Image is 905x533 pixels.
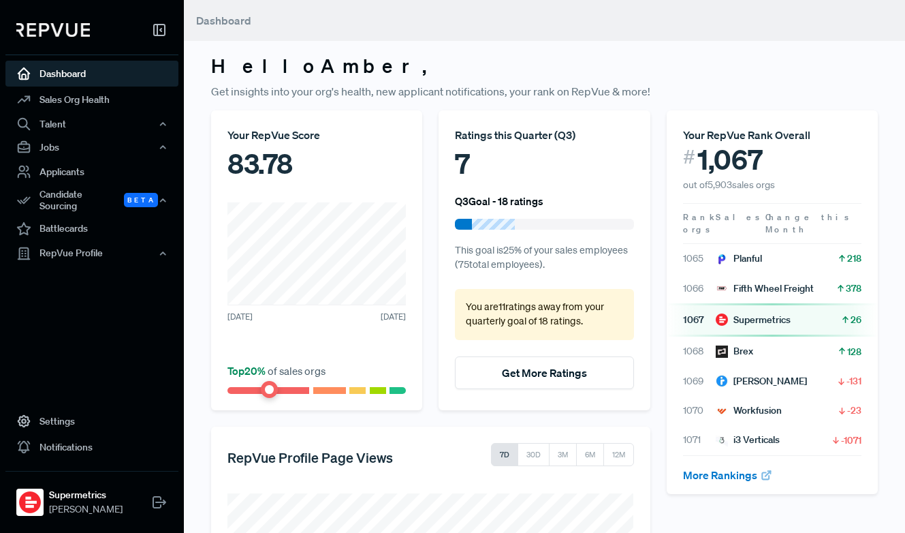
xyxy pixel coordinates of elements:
a: Sales Org Health [5,87,178,112]
div: Supermetrics [716,313,791,327]
button: 30D [518,443,550,466]
img: RepVue [16,23,90,37]
span: [PERSON_NAME] [49,502,123,517]
h6: Q3 Goal - 18 ratings [455,195,543,207]
button: Talent [5,112,178,136]
span: Rank [683,211,716,224]
div: Ratings this Quarter ( Q3 ) [455,127,633,143]
span: Top 20 % [227,364,268,378]
a: Dashboard [5,61,178,87]
h3: Hello Amber , [211,55,878,78]
span: Change this Month [765,211,851,235]
div: i3 Verticals [716,433,780,447]
button: Get More Ratings [455,356,633,389]
span: -131 [846,374,861,388]
div: Brex [716,344,753,359]
span: 378 [846,281,861,295]
p: You are 11 ratings away from your quarterly goal of 18 ratings . [466,300,622,329]
span: [DATE] [227,311,253,323]
span: 26 [851,313,861,326]
div: 83.78 [227,143,406,184]
img: Irwin [716,375,728,387]
p: This goal is 25 % of your sales employees ( 75 total employees). [455,243,633,273]
p: Get insights into your org's health, new applicant notifications, your rank on RepVue & more! [211,83,878,100]
span: -1071 [841,433,861,447]
span: 1069 [683,374,716,389]
span: Sales orgs [683,211,762,235]
strong: Supermetrics [49,488,123,502]
div: Fifth Wheel Freight [716,281,814,296]
span: out of 5,903 sales orgs [683,179,775,191]
div: Workfusion [716,403,782,418]
img: Planful [716,253,728,265]
h5: RepVue Profile Page Views [227,449,393,466]
div: 7 [455,143,633,184]
span: 218 [847,252,861,265]
span: Beta [124,193,158,207]
a: More Rankings [683,468,773,482]
div: Candidate Sourcing [5,185,178,216]
img: Fifth Wheel Freight [716,282,728,294]
img: Brex [716,346,728,358]
button: RepVue Profile [5,242,178,265]
button: Jobs [5,136,178,159]
span: 1071 [683,433,716,447]
button: 12M [603,443,634,466]
span: 1066 [683,281,716,296]
button: 3M [549,443,577,466]
span: of sales orgs [227,364,326,378]
img: i3 Verticals [716,434,728,446]
a: Settings [5,408,178,434]
span: 1,067 [697,143,763,176]
span: # [683,143,695,171]
button: 6M [576,443,604,466]
span: -23 [847,403,861,417]
img: Supermetrics [716,314,728,326]
span: 1065 [683,252,716,266]
span: 1070 [683,403,716,418]
img: Supermetrics [19,491,41,513]
a: Battlecards [5,216,178,242]
a: SupermetricsSupermetrics[PERSON_NAME] [5,471,178,522]
a: Notifications [5,434,178,460]
button: Candidate Sourcing Beta [5,185,178,216]
div: Your RepVue Score [227,127,406,143]
span: 128 [847,345,861,359]
span: 1067 [683,313,716,327]
span: Dashboard [196,14,251,27]
img: Workfusion [716,405,728,417]
div: [PERSON_NAME] [716,374,807,389]
span: 1068 [683,344,716,359]
span: Your RepVue Rank Overall [683,128,810,142]
a: Applicants [5,159,178,185]
button: 7D [491,443,518,466]
div: Planful [716,252,762,266]
span: [DATE] [381,311,406,323]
